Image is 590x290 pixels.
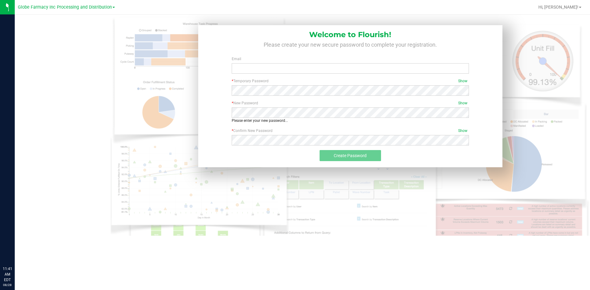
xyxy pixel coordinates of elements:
[207,25,494,39] h1: Welcome to Flourish!
[538,5,578,10] span: Hi, [PERSON_NAME]!
[458,128,467,133] span: Show
[232,78,469,84] label: Temporary Password
[232,128,469,133] label: Confirm New Password
[3,266,12,283] p: 11:41 AM EDT
[458,100,467,106] span: Show
[232,118,469,123] div: Please enter your new password...
[320,150,381,161] button: Create Password
[232,100,469,106] label: New Password
[334,153,367,158] span: Create Password
[458,78,467,84] span: Show
[18,5,112,10] span: Globe Farmacy Inc Processing and Distribution
[264,41,437,48] span: Please create your new secure password to complete your registration.
[232,56,469,62] label: Email
[3,283,12,287] p: 08/28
